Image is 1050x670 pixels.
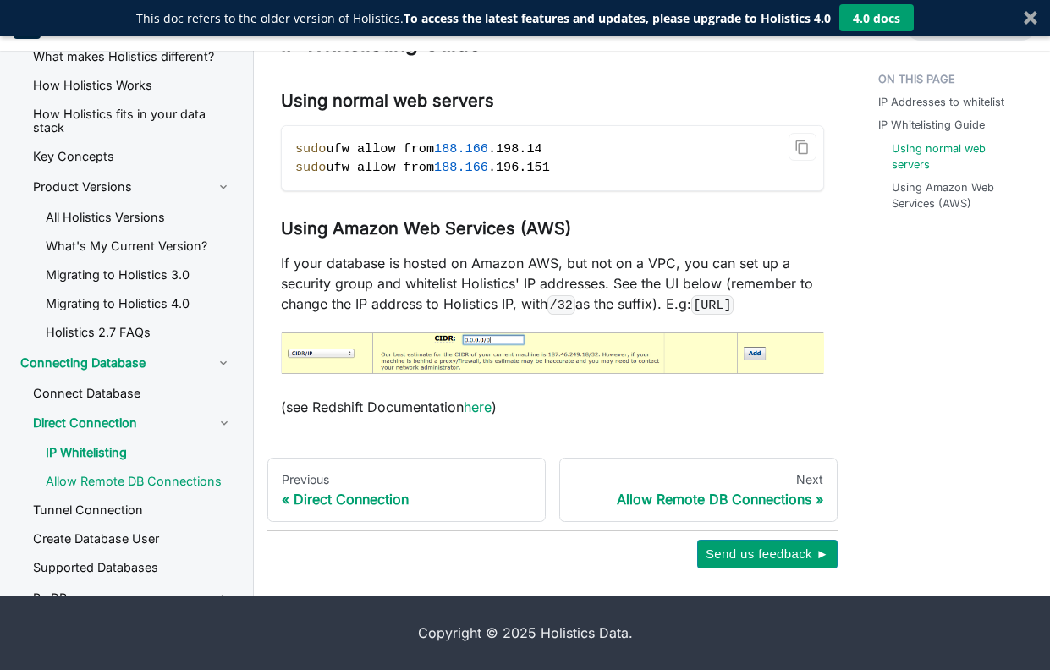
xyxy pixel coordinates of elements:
code: /32 [547,295,575,315]
nav: Docs pages [267,458,838,522]
a: What makes Holistics different? [19,44,245,69]
span: 188.166 [434,160,488,175]
div: Allow Remote DB Connections [574,491,823,508]
div: Direct Connection [282,491,531,508]
a: How Holistics Works [19,73,245,98]
a: Using Amazon Web Services (AWS) [892,179,1023,211]
a: IP Addresses to whitelist [878,94,1004,110]
span: 188.166 [434,141,488,157]
button: Copy code to clipboard [789,133,816,161]
a: Product Versions [19,173,245,201]
p: If your database is hosted on Amazon AWS, but not on a VPC, you can set up a security group and w... [281,253,824,315]
span: ufw allow from [326,141,434,157]
a: Direct Connection [19,409,203,437]
span: sudo [295,160,326,175]
a: NextAllow Remote DB Connections [559,458,838,522]
code: [URL] [691,295,734,315]
a: Supported Databases [19,555,245,580]
span: Send us feedback ► [706,543,829,565]
div: Copyright © 2025 Holistics Data. [57,623,994,643]
div: Previous [282,472,531,487]
a: What's My Current Version? [32,233,245,259]
a: HolisticsHolistics Docs (3.0) [14,12,174,39]
strong: To access the latest features and updates, please upgrade to Holistics 4.0 [404,10,831,26]
a: Allow Remote DB Connections [32,469,245,494]
a: Key Concepts [19,144,245,169]
a: here [464,398,492,415]
a: By DBs [19,584,245,612]
p: This doc refers to the older version of Holistics. [136,9,831,27]
a: Connecting Database [7,349,245,377]
div: This doc refers to the older version of Holistics.To access the latest features and updates, plea... [136,9,831,27]
span: sudo [295,141,326,157]
h3: Using Amazon Web Services (AWS) [281,218,824,239]
span: .196.151 [488,160,550,175]
a: How Holistics fits in your data stack [19,102,245,140]
span: ufw allow from [326,160,434,175]
a: IP Whitelisting [32,440,245,465]
img: 44ac68b-Untitled.png [281,332,824,375]
button: Toggle the collapsible sidebar category 'Direct Connection' [203,409,245,437]
a: Create Database User [19,526,245,552]
a: Tunnel Connection [19,497,245,523]
a: All Holistics Versions [32,205,245,230]
a: Holistics 2.7 FAQs [32,320,245,345]
a: Connect Database [19,381,245,406]
button: 4.0 docs [839,4,914,31]
button: Send us feedback ► [697,540,838,568]
div: Next [574,472,823,487]
a: PreviousDirect Connection [267,458,546,522]
a: IP Whitelisting Guide [878,117,985,133]
span: .198.14 [488,141,542,157]
h3: Using normal web servers [281,91,824,112]
a: Migrating to Holistics 3.0 [32,262,245,288]
p: (see Redshift Documentation ) [281,397,824,417]
a: Migrating to Holistics 4.0 [32,291,245,316]
a: Using normal web servers [892,140,1023,173]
